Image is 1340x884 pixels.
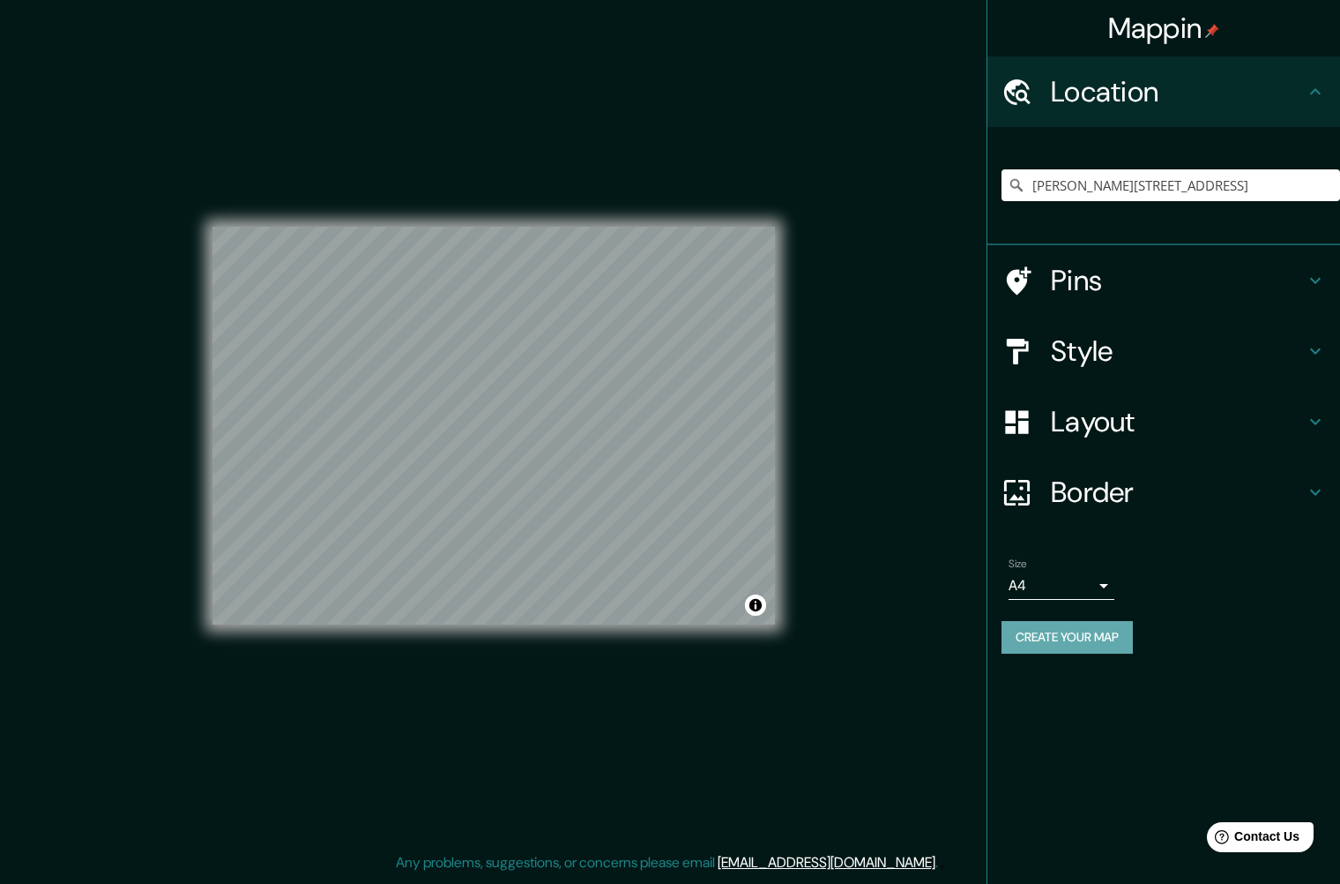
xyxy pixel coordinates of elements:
iframe: Help widget launcher [1183,815,1321,865]
h4: Location [1051,74,1305,109]
h4: Pins [1051,263,1305,298]
div: . [941,852,944,873]
div: Pins [987,245,1340,316]
div: . [938,852,941,873]
img: pin-icon.png [1205,24,1219,38]
canvas: Map [212,227,775,625]
button: Toggle attribution [745,595,766,616]
div: Layout [987,386,1340,457]
p: Any problems, suggestions, or concerns please email . [396,852,938,873]
h4: Style [1051,333,1305,369]
label: Size [1009,557,1027,572]
input: Pick your city or area [1001,169,1340,201]
h4: Border [1051,475,1305,510]
h4: Mappin [1108,11,1220,46]
div: A4 [1009,572,1114,600]
div: Border [987,457,1340,528]
h4: Layout [1051,404,1305,439]
div: Location [987,56,1340,127]
div: Style [987,316,1340,386]
button: Create your map [1001,621,1133,654]
a: [EMAIL_ADDRESS][DOMAIN_NAME] [718,853,935,872]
